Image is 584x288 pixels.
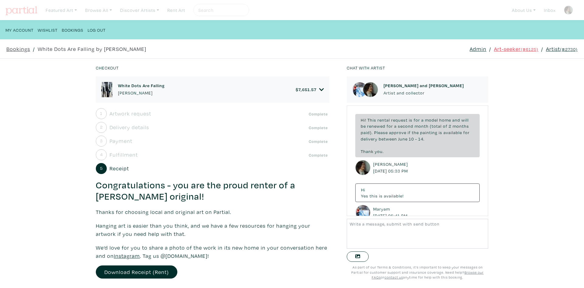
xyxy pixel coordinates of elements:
[296,87,316,92] h6: $
[439,117,451,123] span: home
[420,130,437,135] span: painting
[96,265,177,279] a: Download Receipt (Rent)
[352,82,367,97] img: phpThumb.php
[409,136,414,142] span: 10
[367,117,376,123] span: This
[509,4,538,16] a: About Us
[296,87,324,92] a: $7,651.57
[489,45,491,53] span: /
[363,82,378,97] img: phpThumb.php
[394,123,397,129] span: a
[384,83,464,88] h6: [PERSON_NAME] and [PERSON_NAME]
[355,205,370,220] img: phpThumb.php
[88,26,106,34] a: Log Out
[461,117,469,123] span: will
[541,45,543,53] span: /
[96,222,329,238] p: Hanging art is easier than you think, and we have a few resources for hanging your artwork if you...
[361,117,366,123] span: Hi!
[384,275,403,279] a: contact us
[109,164,129,172] span: Receipt
[118,90,165,96] p: [PERSON_NAME]
[38,27,57,33] small: Wishlist
[379,193,383,199] span: is
[62,27,83,33] small: Bookings
[361,148,374,154] span: Thank
[6,45,30,53] a: Bookings
[384,90,464,96] p: Artist and collector
[96,180,329,203] h3: Congratulations - you are the proud renter of a [PERSON_NAME] original!
[361,136,377,142] span: delivery
[307,152,329,158] span: Complete
[389,130,406,135] span: approve
[452,117,460,123] span: and
[398,136,408,142] span: June
[494,45,538,53] a: Art-seeker(#6125)
[96,65,119,71] small: Checkout
[38,26,57,34] a: Wishlist
[384,193,404,199] span: available!
[370,193,378,199] span: this
[109,137,132,145] span: Payment
[307,125,329,131] span: Complete
[398,123,413,129] span: second
[117,4,162,16] a: Discover Artists
[541,4,558,16] a: Inbox
[560,46,578,52] small: (#2730)
[361,130,373,135] span: paid).
[114,252,140,259] a: Instagram
[109,151,138,159] span: Fulfillment
[408,130,411,135] span: if
[100,152,103,157] small: 4
[298,87,316,92] span: 7,651.57
[38,45,146,53] a: White Dots Are Falling by [PERSON_NAME]
[307,111,329,117] span: Complete
[418,136,425,142] span: 14.
[415,136,417,142] span: -
[377,117,390,123] span: rental
[5,26,33,34] a: My Account
[88,27,106,33] small: Log Out
[430,123,442,129] span: (total
[414,117,420,123] span: for
[361,123,366,129] span: be
[564,5,573,15] img: phpThumb.php
[109,109,151,118] span: Artwork request
[546,45,578,53] a: Artist(#2730)
[521,46,538,52] small: (#6125)
[367,123,385,129] span: renewed
[100,166,103,170] small: 5
[355,160,370,175] img: phpThumb.php
[109,123,149,131] span: Delivery details
[374,130,388,135] span: Please
[361,193,368,199] span: Yes
[375,148,384,154] span: you.
[373,161,409,174] small: [PERSON_NAME] [DATE] 05:33 PM
[33,45,35,53] span: /
[412,130,419,135] span: the
[43,4,80,16] a: Featured Art
[409,117,412,123] span: is
[82,4,115,16] a: Browse All
[470,45,486,53] a: Admin
[443,130,462,135] span: available
[373,206,409,219] small: Maryam [DATE] 05:41 PM
[372,270,484,280] a: Browse our FAQs
[118,83,165,88] h6: White Dots Are Falling
[118,83,165,96] a: White Dots Are Falling [PERSON_NAME]
[101,82,113,97] img: phpThumb.php
[425,117,438,123] span: model
[62,26,83,34] a: Bookings
[453,123,469,129] span: months
[165,4,188,16] a: Rent Art
[5,27,33,33] small: My Account
[387,123,393,129] span: for
[100,139,103,143] small: 3
[463,130,470,135] span: for
[100,125,103,129] small: 2
[421,117,424,123] span: a
[307,138,329,144] span: Complete
[391,117,408,123] span: request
